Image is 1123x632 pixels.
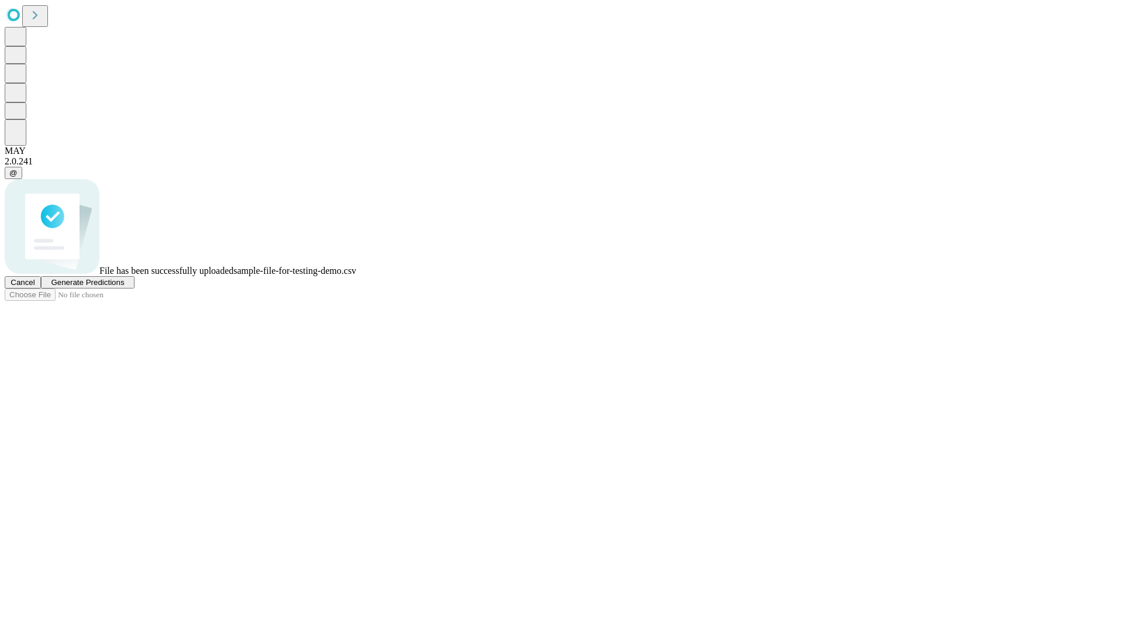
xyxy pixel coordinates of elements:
div: MAY [5,146,1118,156]
div: 2.0.241 [5,156,1118,167]
button: Generate Predictions [41,276,135,288]
span: sample-file-for-testing-demo.csv [233,266,356,276]
span: Cancel [11,278,35,287]
span: File has been successfully uploaded [99,266,233,276]
span: @ [9,169,18,177]
span: Generate Predictions [51,278,124,287]
button: @ [5,167,22,179]
button: Cancel [5,276,41,288]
